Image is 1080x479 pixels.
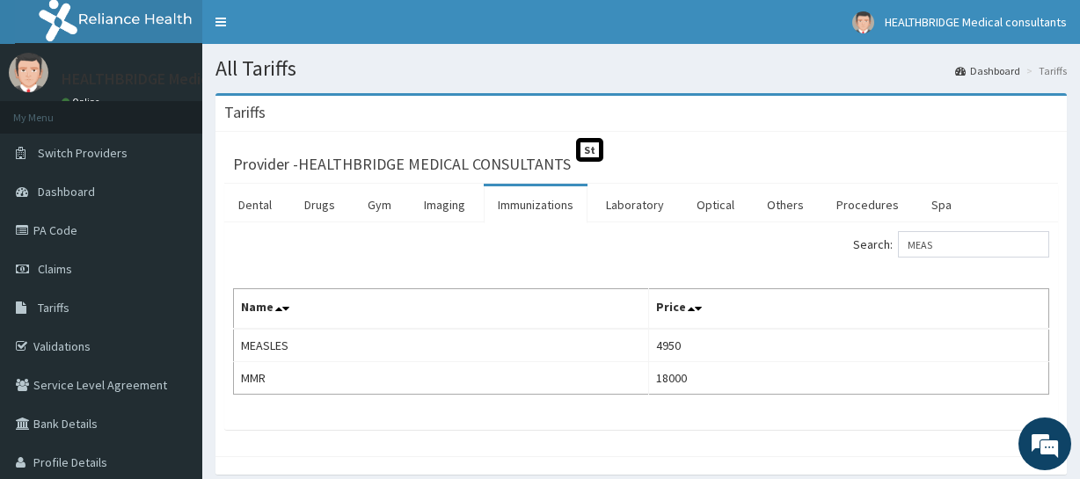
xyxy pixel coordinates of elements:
td: 4950 [648,329,1048,362]
a: Drugs [290,186,349,223]
td: MEASLES [234,329,649,362]
span: Dashboard [38,184,95,200]
a: Dashboard [955,63,1020,78]
h1: All Tariffs [215,57,1067,80]
td: MMR [234,362,649,395]
span: Claims [38,261,72,277]
a: Online [62,96,104,108]
p: HEALTHBRIDGE Medical consultants [62,71,307,87]
a: Gym [354,186,405,223]
span: HEALTHBRIDGE Medical consultants [885,14,1067,30]
a: Imaging [410,186,479,223]
input: Search: [898,231,1049,258]
img: User Image [9,53,48,92]
li: Tariffs [1022,63,1067,78]
a: Dental [224,186,286,223]
span: St [576,138,603,162]
a: Immunizations [484,186,587,223]
span: Switch Providers [38,145,128,161]
a: Procedures [822,186,913,223]
th: Name [234,289,649,330]
a: Laboratory [592,186,678,223]
h3: Provider - HEALTHBRIDGE MEDICAL CONSULTANTS [233,156,571,172]
h3: Tariffs [224,105,266,120]
a: Spa [917,186,966,223]
td: 18000 [648,362,1048,395]
th: Price [648,289,1048,330]
a: Optical [682,186,748,223]
a: Others [753,186,818,223]
label: Search: [853,231,1049,258]
img: User Image [852,11,874,33]
span: Tariffs [38,300,69,316]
